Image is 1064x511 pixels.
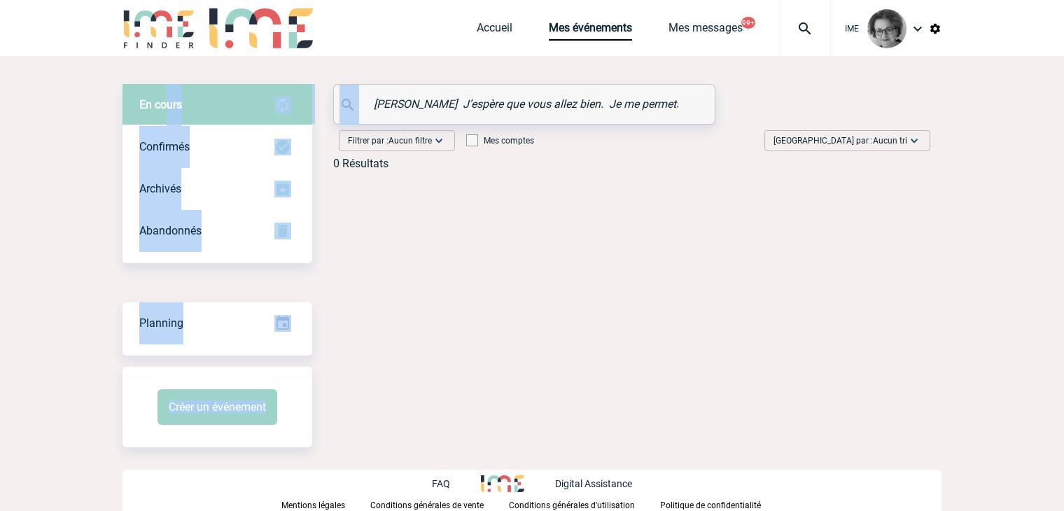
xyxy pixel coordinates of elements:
div: Retrouvez ici tous vos événements organisés par date et état d'avancement [122,302,312,344]
span: En cours [139,98,182,111]
img: baseline_expand_more_white_24dp-b.png [907,134,921,148]
p: Digital Assistance [555,478,632,489]
img: http://www.idealmeetingsevents.fr/ [481,475,524,492]
span: Confirmés [139,140,190,153]
div: Retrouvez ici tous vos évènements avant confirmation [122,84,312,126]
span: [GEOGRAPHIC_DATA] par : [773,134,907,148]
label: Mes comptes [466,136,534,146]
a: Mentions légales [281,498,370,511]
span: Aucun tri [873,136,907,146]
a: Accueil [477,21,512,41]
img: 101028-0.jpg [867,9,906,48]
a: Mes événements [549,21,632,41]
button: Créer un événement [157,389,277,425]
span: IME [845,24,859,34]
span: Planning [139,316,183,330]
span: Archivés [139,182,181,195]
a: Mes messages [668,21,743,41]
p: Politique de confidentialité [660,500,761,510]
span: Filtrer par : [348,134,432,148]
span: Abandonnés [139,224,202,237]
div: 0 Résultats [333,157,388,170]
img: baseline_expand_more_white_24dp-b.png [432,134,446,148]
a: FAQ [432,476,481,489]
a: Planning [122,302,312,343]
div: Retrouvez ici tous vos événements annulés [122,210,312,252]
p: Mentions légales [281,500,345,510]
p: Conditions générales de vente [370,500,484,510]
a: Conditions générales de vente [370,498,509,511]
p: FAQ [432,478,450,489]
p: Conditions générales d'utilisation [509,500,635,510]
a: Conditions générales d'utilisation [509,498,660,511]
a: Politique de confidentialité [660,498,783,511]
button: 99+ [741,17,755,29]
input: Rechercher un événement par son nom [370,94,682,114]
span: Aucun filtre [388,136,432,146]
img: IME-Finder [122,8,195,48]
div: Retrouvez ici tous les événements que vous avez décidé d'archiver [122,168,312,210]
